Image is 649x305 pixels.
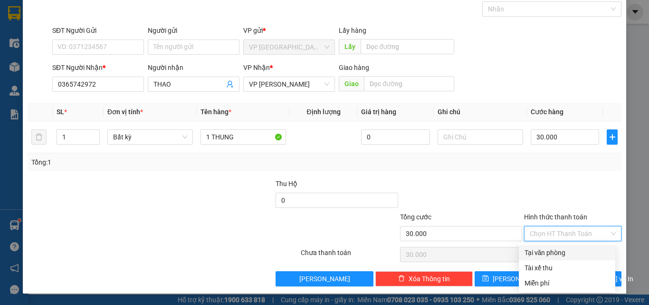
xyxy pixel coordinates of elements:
span: delete [398,275,405,283]
div: SĐT Người Gửi [52,25,144,36]
span: Thu Hộ [276,180,297,187]
button: [PERSON_NAME] [276,271,373,286]
input: Ghi Chú [438,129,523,145]
span: Tên hàng [200,108,231,116]
span: Giao hàng [339,64,369,71]
button: delete [31,129,47,145]
div: Miễn phí [525,278,610,288]
button: plus [607,129,618,145]
div: VP gửi [243,25,335,36]
span: [PERSON_NAME] [493,274,544,284]
button: deleteXóa Thông tin [375,271,473,286]
span: Giá trị hàng [361,108,396,116]
div: Tại văn phòng [525,247,610,258]
span: plus [607,133,617,141]
input: 0 [361,129,429,145]
input: Dọc đường [364,76,454,91]
span: VP Sài Gòn [249,40,329,54]
label: Hình thức thanh toán [524,213,587,221]
span: Lấy [339,39,361,54]
div: Chưa thanh toán [300,247,399,264]
span: [PERSON_NAME] [299,274,350,284]
span: VP Phan Thiết [249,77,329,91]
span: VP Nhận [243,64,270,71]
div: Tài xế thu [525,263,610,273]
div: Tổng: 1 [31,157,251,167]
span: save [482,275,489,283]
span: SL [57,108,64,116]
span: Đơn vị tính [107,108,143,116]
span: Cước hàng [531,108,563,116]
button: printer[PERSON_NAME] và In [549,271,621,286]
input: Dọc đường [361,39,454,54]
span: Định lượng [306,108,340,116]
div: Người nhận [148,62,239,73]
span: Xóa Thông tin [409,274,450,284]
span: Giao [339,76,364,91]
span: Bất kỳ [113,130,187,144]
div: SĐT Người Nhận [52,62,144,73]
th: Ghi chú [434,103,527,121]
span: Tổng cước [400,213,431,221]
div: Người gửi [148,25,239,36]
span: user-add [226,80,234,88]
input: VD: Bàn, Ghế [200,129,286,145]
span: Lấy hàng [339,27,366,34]
button: save[PERSON_NAME] [475,271,547,286]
